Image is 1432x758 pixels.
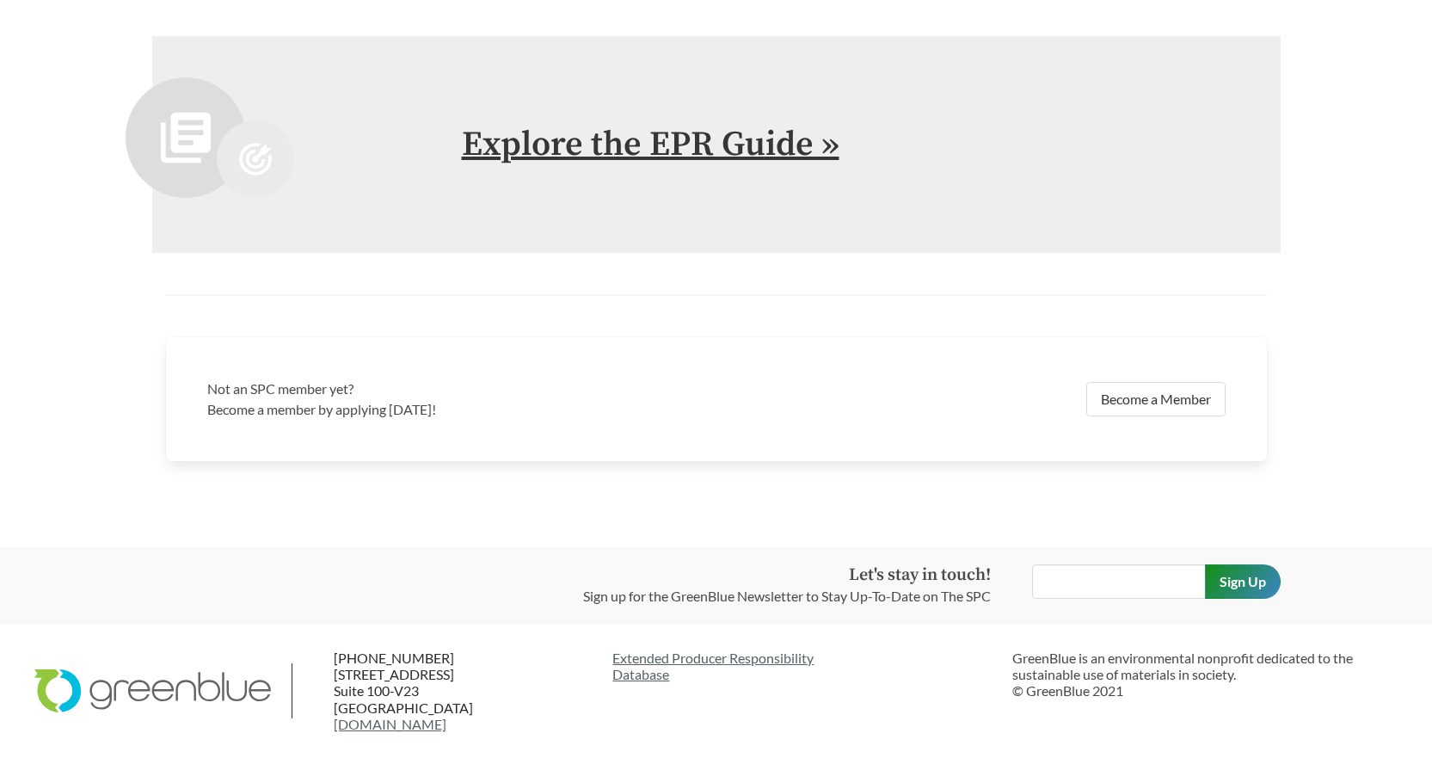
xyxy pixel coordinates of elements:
[612,650,998,682] a: Extended Producer ResponsibilityDatabase
[1012,650,1398,699] p: GreenBlue is an environmental nonprofit dedicated to the sustainable use of materials in society....
[462,123,839,166] a: Explore the EPR Guide »
[583,586,991,607] p: Sign up for the GreenBlue Newsletter to Stay Up-To-Date on The SPC
[207,379,706,399] h3: Not an SPC member yet?
[207,399,706,420] p: Become a member by applying [DATE]!
[1205,564,1281,599] input: Sign Up
[334,650,542,732] p: [PHONE_NUMBER] [STREET_ADDRESS] Suite 100-V23 [GEOGRAPHIC_DATA]
[334,716,446,732] a: [DOMAIN_NAME]
[849,564,991,586] strong: Let's stay in touch!
[1086,382,1226,416] a: Become a Member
